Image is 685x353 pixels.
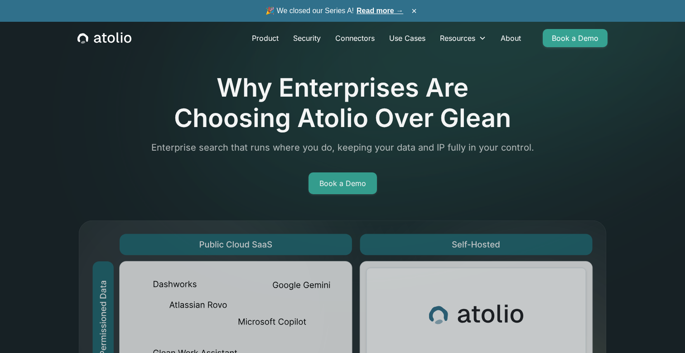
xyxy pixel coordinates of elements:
[440,33,475,44] div: Resources
[77,32,131,44] a: home
[409,6,420,16] button: ×
[328,29,382,47] a: Connectors
[543,29,608,47] a: Book a Demo
[309,172,377,194] a: Book a Demo
[433,29,493,47] div: Resources
[77,73,608,133] h1: Why Enterprises Are Choosing Atolio Over Glean
[357,7,403,15] a: Read more →
[286,29,328,47] a: Security
[382,29,433,47] a: Use Cases
[265,5,403,16] span: 🎉 We closed our Series A!
[77,141,608,154] p: Enterprise search that runs where you do, keeping your data and IP fully in your control.
[245,29,286,47] a: Product
[493,29,528,47] a: About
